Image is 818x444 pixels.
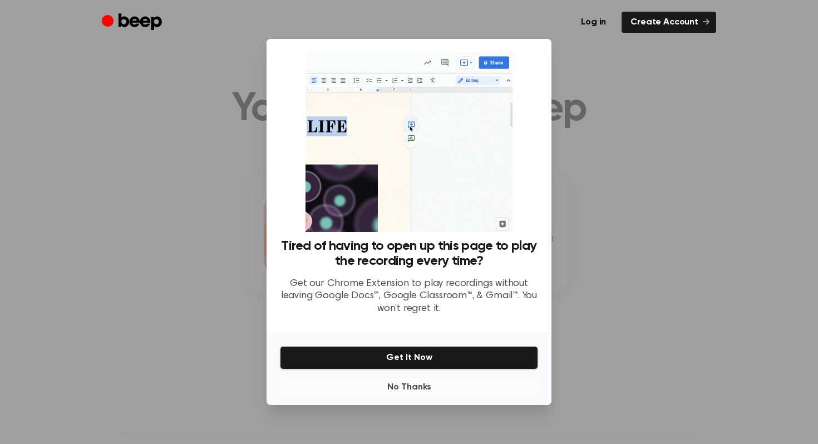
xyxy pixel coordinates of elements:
[280,376,538,398] button: No Thanks
[305,52,512,232] img: Beep extension in action
[622,12,716,33] a: Create Account
[572,12,615,33] a: Log in
[280,278,538,315] p: Get our Chrome Extension to play recordings without leaving Google Docs™, Google Classroom™, & Gm...
[280,346,538,369] button: Get It Now
[280,239,538,269] h3: Tired of having to open up this page to play the recording every time?
[102,12,165,33] a: Beep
